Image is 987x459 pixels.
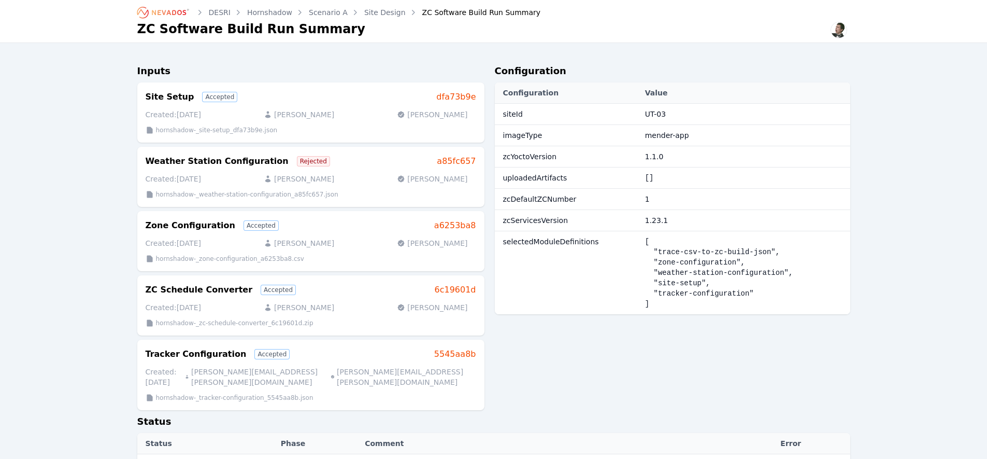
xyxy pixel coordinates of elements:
[146,367,177,387] p: Created: [DATE]
[645,237,845,309] pre: [ "trace-csv-to-zc-build-json", "zone-configuration", "weather-station-configuration", "site-setu...
[137,64,484,82] h2: Inputs
[503,152,557,161] span: zcYoctoVersion
[247,7,292,18] a: Hornshadow
[397,238,467,248] p: [PERSON_NAME]
[775,433,850,454] th: Error
[156,319,313,327] p: hornshadow-_zc-schedule-converter_6c19601d.zip
[264,302,334,313] p: [PERSON_NAME]
[146,348,247,360] h3: Tracker Configuration
[244,220,279,231] div: Accepted
[437,155,476,168] a: a85fc657
[146,174,201,184] p: Created: [DATE]
[640,146,850,168] td: 1.1.0
[146,238,201,248] p: Created: [DATE]
[137,433,276,454] th: Status
[640,125,850,146] td: mender-app
[264,109,334,120] p: [PERSON_NAME]
[156,394,313,402] p: hornshadow-_tracker-configuration_5545aa8b.json
[276,433,360,454] th: Phase
[209,7,231,18] a: DESRI
[364,7,406,18] a: Site Design
[185,367,322,387] p: [PERSON_NAME][EMAIL_ADDRESS][PERSON_NAME][DOMAIN_NAME]
[503,238,599,246] span: selectedModuleDefinitions
[503,195,577,203] span: zcDefaultZCNumber
[640,210,850,231] td: 1.23.1
[434,219,476,232] a: a6253ba8
[436,91,476,103] a: dfa73b9e
[503,216,568,225] span: zcServicesVersion
[503,110,523,118] span: siteId
[360,433,775,454] th: Comment
[503,131,542,140] span: imageType
[434,348,476,360] a: 5545aa8b
[146,302,201,313] p: Created: [DATE]
[156,190,338,199] p: hornshadow-_weather-station-configuration_a85fc657.json
[645,173,845,183] pre: []
[831,22,847,38] img: Alex Kushner
[146,284,253,296] h3: ZC Schedule Converter
[156,126,278,134] p: hornshadow-_site-setup_dfa73b9e.json
[495,82,640,104] th: Configuration
[640,104,850,125] td: UT-03
[254,349,290,359] div: Accepted
[434,284,476,296] a: 6c19601d
[503,174,567,182] span: uploadedArtifacts
[156,255,304,263] p: hornshadow-_zone-configuration_a6253ba8.csv
[137,414,850,433] h2: Status
[261,285,296,295] div: Accepted
[146,91,194,103] h3: Site Setup
[146,155,289,168] h3: Weather Station Configuration
[146,219,235,232] h3: Zone Configuration
[397,174,467,184] p: [PERSON_NAME]
[146,109,201,120] p: Created: [DATE]
[137,4,541,21] nav: Breadcrumb
[640,82,850,104] th: Value
[397,109,467,120] p: [PERSON_NAME]
[297,156,330,166] div: Rejected
[309,7,348,18] a: Scenario A
[397,302,467,313] p: [PERSON_NAME]
[202,92,237,102] div: Accepted
[640,189,850,210] td: 1
[408,7,541,18] div: ZC Software Build Run Summary
[331,367,468,387] p: [PERSON_NAME][EMAIL_ADDRESS][PERSON_NAME][DOMAIN_NAME]
[137,21,365,37] h1: ZC Software Build Run Summary
[264,238,334,248] p: [PERSON_NAME]
[264,174,334,184] p: [PERSON_NAME]
[495,64,850,82] h2: Configuration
